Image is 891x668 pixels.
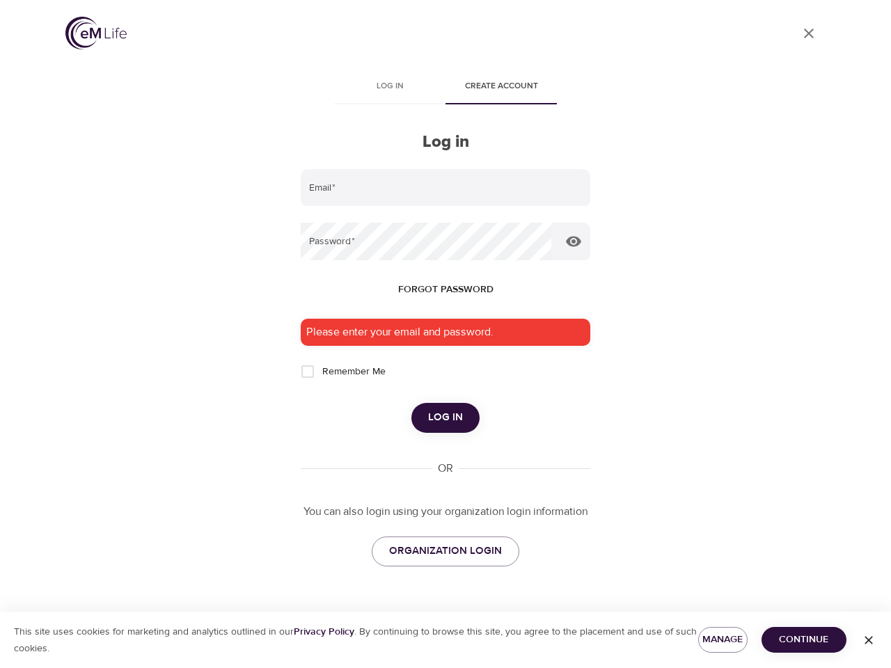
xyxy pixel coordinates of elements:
[398,281,494,299] span: Forgot password
[709,631,736,649] span: Manage
[454,79,549,94] span: Create account
[698,627,748,653] button: Manage
[372,536,519,566] a: ORGANIZATION LOGIN
[294,626,354,638] a: Privacy Policy
[301,71,590,104] div: disabled tabs example
[411,403,480,432] button: Log in
[389,542,502,560] span: ORGANIZATION LOGIN
[428,408,463,427] span: Log in
[301,504,590,520] p: You can also login using your organization login information
[393,277,499,303] button: Forgot password
[342,79,437,94] span: Log in
[792,17,826,50] a: close
[301,319,590,346] div: Please enter your email and password.
[773,631,835,649] span: Continue
[301,132,590,152] h2: Log in
[762,627,846,653] button: Continue
[65,17,127,49] img: logo
[432,461,459,477] div: OR
[322,365,386,379] span: Remember Me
